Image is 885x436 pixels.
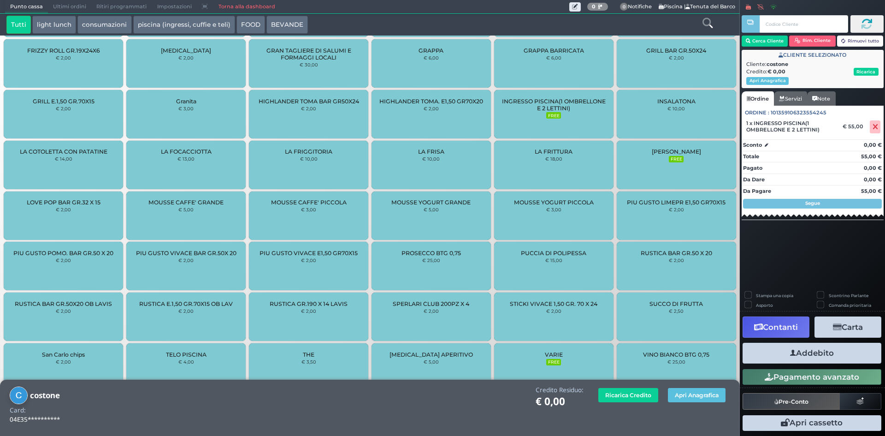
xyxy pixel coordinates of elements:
span: THE [303,351,314,358]
span: INGRESSO PISCINA(1 OMBRELLONE E 2 LETTINI) [502,98,606,112]
span: GRAN TAGLIERE DI SALUMI E FORMAGGI LOCALI [257,47,360,61]
button: piscina (ingressi, cuffie e teli) [133,16,235,34]
span: Ultimi ordini [48,0,91,13]
span: VARIE [545,351,563,358]
span: CLIENTE SELEZIONATO [779,51,846,59]
span: MOUSSE CAFFE' GRANDE [148,199,224,206]
span: RUSTICA BAR GR.50 X 20 [641,250,712,257]
span: Ordine : [745,109,769,117]
button: Addebito [743,343,881,364]
small: € 6,00 [424,55,439,60]
strong: Sconto [743,141,762,149]
span: GRILL E.1,50 GR.70X15 [33,98,94,105]
small: € 2,00 [56,359,71,364]
strong: 0,00 € [864,165,882,171]
label: Comanda prioritaria [829,302,871,308]
span: LA FRIGGITORIA [285,148,332,155]
small: € 18,00 [545,156,562,161]
span: 1 x INGRESSO PISCINA(1 OMBRELLONE E 2 LETTINI) [746,120,837,133]
button: Contanti [743,317,809,337]
span: GRAPPA [419,47,443,54]
button: Apri Anagrafica [746,77,789,85]
span: LA FRITTURA [535,148,572,155]
strong: Segue [805,200,820,206]
small: € 3,50 [301,359,316,364]
span: Ritiri programmati [91,0,152,13]
span: PIU GUSTO POMO. BAR GR.50 X 20 [13,250,113,257]
button: Cerca Cliente [742,36,788,47]
small: € 25,00 [667,359,685,364]
span: PROSECCO BTG 0,75 [401,250,461,257]
button: FOOD [236,16,265,34]
label: Asporto [756,302,773,308]
input: Codice Cliente [760,15,848,33]
small: € 3,00 [178,106,194,111]
small: € 2,00 [56,55,71,60]
span: Punto cassa [5,0,48,13]
small: FREE [546,112,561,119]
small: € 6,00 [546,55,561,60]
button: Rimuovi tutto [837,36,884,47]
button: consumazioni [77,16,131,34]
button: Ricarica [854,68,879,76]
small: € 5,00 [424,359,439,364]
span: 0 [620,3,628,11]
h1: € 0,00 [536,396,584,407]
small: € 2,00 [56,308,71,314]
span: RUSTICA E.1,50 GR.70X15 OB LAV [139,300,233,307]
small: FREE [669,156,684,162]
small: € 4,00 [178,359,194,364]
a: Ordine [742,91,774,106]
button: BEVANDE [266,16,308,34]
span: PIU GUSTO VIVACE BAR GR.50X 20 [136,250,236,257]
button: Apri cassetto [743,415,881,431]
span: 101359106323554245 [771,109,826,117]
span: HIGHLANDER TOMA. E1,50 GR70X20 [379,98,483,105]
div: Cliente: [746,60,879,68]
strong: Da Dare [743,176,765,183]
h4: Credito Residuo: [536,387,584,394]
small: € 30,00 [300,62,318,67]
small: € 2,00 [56,257,71,263]
span: PIU GUSTO VIVACE E1,50 GR70X15 [260,250,358,257]
a: Torna alla dashboard [213,0,280,13]
button: Apri Anagrafica [668,388,726,402]
small: € 15,00 [545,257,562,263]
small: € 2,00 [669,257,684,263]
strong: € 0,00 [767,68,785,75]
span: INSALATONA [657,98,696,105]
small: € 3,00 [301,207,316,212]
small: € 10,00 [422,156,440,161]
strong: Totale [743,153,759,160]
strong: 55,00 € [861,153,882,160]
button: Carta [814,317,881,337]
span: STICKI VIVACE 1,50 GR. 70 X 24 [510,300,597,307]
small: € 25,00 [422,257,440,263]
span: VINO BIANCO BTG 0,75 [643,351,709,358]
small: € 2,00 [424,308,439,314]
span: FRIZZY ROLL GR.19X24X6 [27,47,100,54]
span: MOUSSE CAFFE' PICCOLA [271,199,347,206]
small: € 5,00 [178,207,194,212]
span: [PERSON_NAME] [652,148,701,155]
span: HIGHLANDER TOMA BAR GR50X24 [259,98,359,105]
span: [MEDICAL_DATA] [161,47,211,54]
b: costone [767,61,788,67]
a: Servizi [774,91,807,106]
small: € 2,00 [56,207,71,212]
small: € 13,00 [177,156,195,161]
small: € 5,00 [424,207,439,212]
div: € 55,00 [841,123,868,130]
h4: Card: [10,407,26,414]
label: Scontrino Parlante [829,293,868,299]
button: Pagamento avanzato [743,369,881,385]
span: SPERLARI CLUB 200PZ X 4 [393,300,469,307]
small: € 2,00 [424,106,439,111]
button: Ricarica Credito [598,388,658,402]
small: € 2,00 [301,308,316,314]
small: € 2,00 [178,55,194,60]
span: San Carlo chips [42,351,85,358]
small: FREE [546,359,561,365]
small: € 2,00 [546,308,561,314]
button: Rim. Cliente [789,36,836,47]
